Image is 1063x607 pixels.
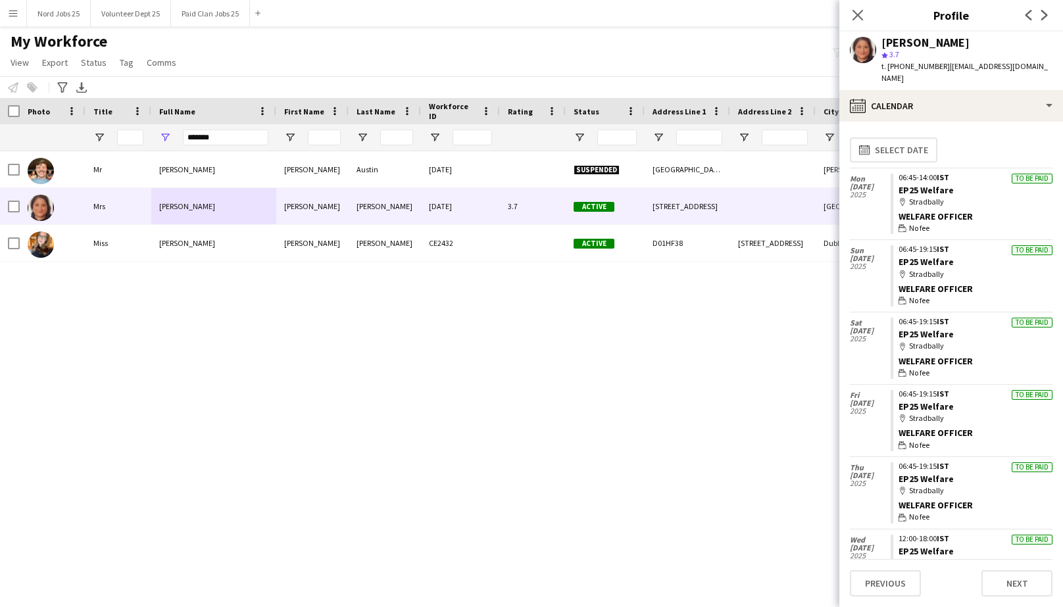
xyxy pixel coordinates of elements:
[284,132,296,143] button: Open Filter Menu
[159,107,195,116] span: Full Name
[120,57,134,68] span: Tag
[349,151,421,187] div: Austin
[899,340,1052,352] div: Stradbally
[357,107,395,116] span: Last Name
[645,151,730,187] div: [GEOGRAPHIC_DATA], [GEOGRAPHIC_DATA], [GEOGRAPHIC_DATA], [GEOGRAPHIC_DATA], [GEOGRAPHIC_DATA]
[159,164,215,174] span: [PERSON_NAME]
[816,151,895,187] div: [PERSON_NAME]
[889,49,899,59] span: 3.7
[850,536,891,544] span: Wed
[86,151,151,187] div: Mr
[850,327,891,335] span: [DATE]
[28,107,50,116] span: Photo
[909,295,929,306] span: No fee
[899,210,1052,222] div: Welfare Officer
[86,188,151,224] div: Mrs
[850,137,937,162] button: Select date
[850,464,891,472] span: Thu
[159,132,171,143] button: Open Filter Menu
[899,401,954,412] a: EP25 Welfare
[308,130,341,145] input: First Name Filter Input
[881,61,950,71] span: t. [PHONE_NUMBER]
[55,80,70,95] app-action-btn: Advanced filters
[850,391,891,399] span: Fri
[429,101,476,121] span: Workforce ID
[276,151,349,187] div: [PERSON_NAME]
[1012,462,1052,472] div: To be paid
[899,499,1052,511] div: Welfare Officer
[850,191,891,199] span: 2025
[899,473,954,485] a: EP25 Welfare
[899,174,1052,182] div: 06:45-14:00
[850,335,891,343] span: 2025
[937,461,949,471] span: IST
[899,196,1052,208] div: Stradbally
[1012,174,1052,183] div: To be paid
[676,130,722,145] input: Address Line 1 Filter Input
[881,37,970,49] div: [PERSON_NAME]
[839,90,1063,122] div: Calendar
[276,188,349,224] div: [PERSON_NAME]
[11,32,107,51] span: My Workforce
[909,511,929,523] span: No fee
[909,367,929,379] span: No fee
[881,61,1048,83] span: | [EMAIL_ADDRESS][DOMAIN_NAME]
[86,225,151,261] div: Miss
[824,107,839,116] span: City
[899,355,1052,367] div: Welfare Officer
[74,80,89,95] app-action-btn: Export XLSX
[159,238,215,248] span: [PERSON_NAME]
[574,202,614,212] span: Active
[899,256,954,268] a: EP25 Welfare
[27,1,91,26] button: Nord Jobs 25
[899,485,1052,497] div: Stradbally
[1012,390,1052,400] div: To be paid
[574,165,620,175] span: Suspended
[730,225,816,261] div: [STREET_ADDRESS]
[28,195,54,221] img: Roberta Angelucci
[981,570,1052,596] button: Next
[11,57,29,68] span: View
[653,107,706,116] span: Address Line 1
[850,570,921,596] button: Previous
[899,535,1052,543] div: 12:00-18:00
[937,316,949,326] span: IST
[899,184,954,196] a: EP25 Welfare
[93,132,105,143] button: Open Filter Menu
[574,239,614,249] span: Active
[91,1,171,26] button: Volunteer Dept 25
[421,225,500,261] div: CE2432
[147,57,176,68] span: Comms
[349,225,421,261] div: [PERSON_NAME]
[81,57,107,68] span: Status
[429,132,441,143] button: Open Filter Menu
[762,130,808,145] input: Address Line 2 Filter Input
[937,244,949,254] span: IST
[276,225,349,261] div: [PERSON_NAME]
[738,107,791,116] span: Address Line 2
[453,130,492,145] input: Workforce ID Filter Input
[37,54,73,71] a: Export
[1012,245,1052,255] div: To be paid
[899,427,1052,439] div: Welfare Officer
[93,107,112,116] span: Title
[850,479,891,487] span: 2025
[850,399,891,407] span: [DATE]
[850,319,891,327] span: Sat
[508,107,533,116] span: Rating
[850,255,891,262] span: [DATE]
[421,151,500,187] div: [DATE]
[28,158,54,184] img: Robert Austin
[42,57,68,68] span: Export
[899,318,1052,326] div: 06:45-19:15
[839,7,1063,24] h3: Profile
[850,262,891,270] span: 2025
[899,245,1052,253] div: 06:45-19:15
[5,54,34,71] a: View
[937,389,949,399] span: IST
[937,172,949,182] span: IST
[899,412,1052,424] div: Stradbally
[28,231,54,258] img: Roberta Blanco
[850,407,891,415] span: 2025
[899,462,1052,470] div: 06:45-19:15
